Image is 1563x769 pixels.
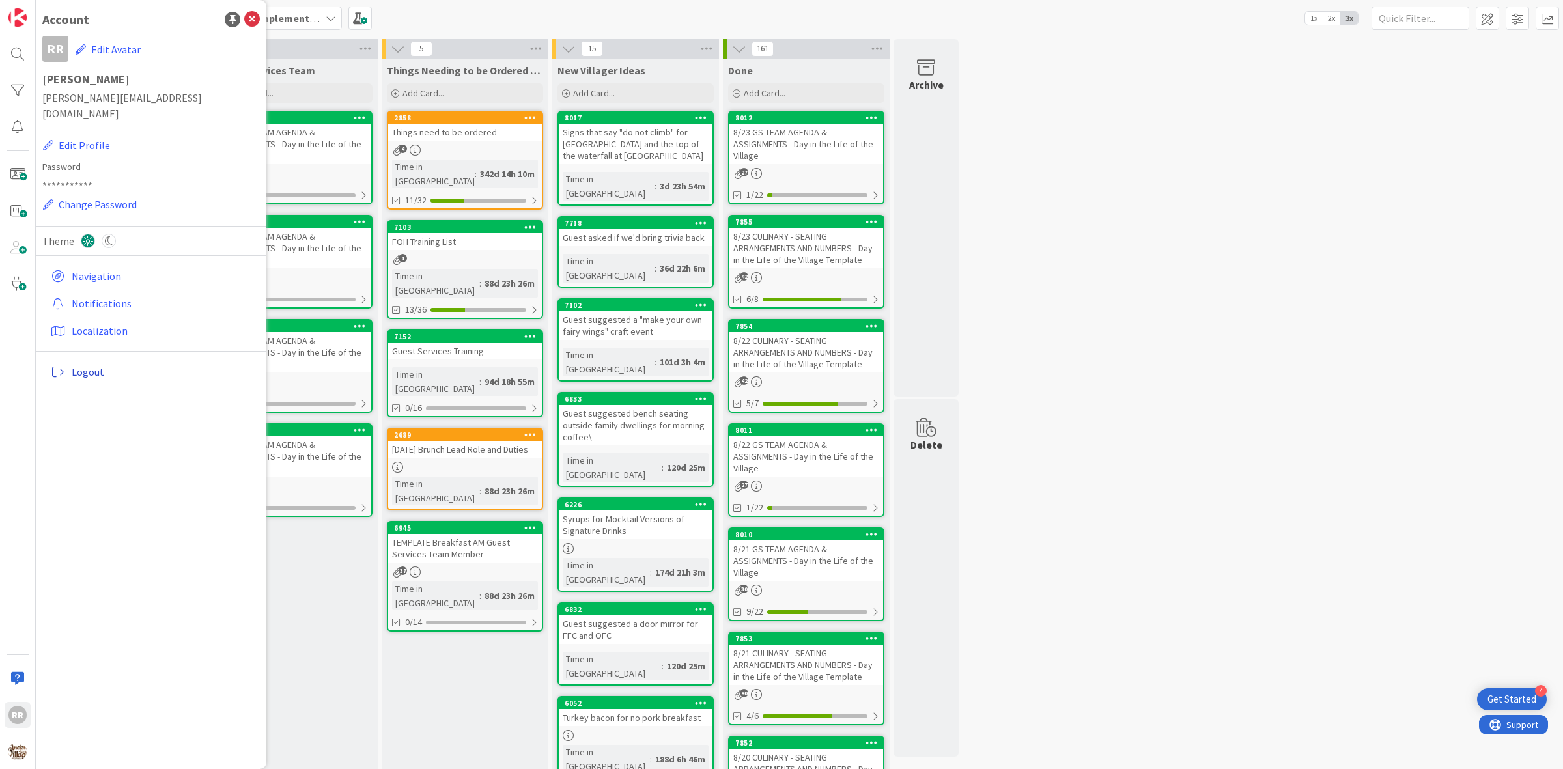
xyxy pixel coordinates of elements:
span: 27 [740,481,748,489]
div: Time in [GEOGRAPHIC_DATA] [563,652,662,680]
div: 7718 [565,219,712,228]
div: 80118/22 GS TEAM AGENDA & ASSIGNMENTS - Day in the Life of the Village [729,425,883,477]
div: 120d 25m [664,460,709,475]
div: Time in [GEOGRAPHIC_DATA] [563,453,662,482]
div: 120d 25m [664,659,709,673]
span: : [655,261,656,275]
span: : [650,752,652,766]
span: 5 [410,41,432,57]
div: 7102Guest suggested a "make your own fairy wings" craft event [559,300,712,340]
div: Time in [GEOGRAPHIC_DATA] [563,254,655,283]
div: 8/23 GS TEAM AGENDA & ASSIGNMENTS - Day in the Life of the Village [729,124,883,164]
div: Archive [909,77,944,92]
div: 8014 [218,216,371,228]
span: 1x [1305,12,1323,25]
div: Get Started [1487,693,1536,706]
div: Signs that say "do not climb" for [GEOGRAPHIC_DATA] and the top of the waterfall at [GEOGRAPHIC_D... [559,124,712,164]
span: 30 [740,585,748,593]
button: Change Password [42,196,137,213]
div: 8011 [729,425,883,436]
span: 42 [740,376,748,385]
div: 8/27 GS TEAM AGENDA & ASSIGNMENTS - Day in the Life of the Village [218,436,371,477]
div: 88d 23h 26m [481,276,538,290]
a: 80408/27 GS TEAM AGENDA & ASSIGNMENTS - Day in the Life of the Village0/22 [216,423,373,517]
a: 80158/26 GS TEAM AGENDA & ASSIGNMENTS - Day in the Life of the Village0/22 [216,319,373,413]
div: 8012 [735,113,883,122]
span: 6/8 [746,292,759,306]
div: 80408/27 GS TEAM AGENDA & ASSIGNMENTS - Day in the Life of the Village [218,425,371,477]
span: 0/14 [405,615,422,629]
button: Edit Profile [42,137,111,154]
div: 8/21 GS TEAM AGENDA & ASSIGNMENTS - Day in the Life of the Village [729,540,883,581]
div: 8/23 CULINARY - SEATING ARRANGEMENTS AND NUMBERS - Day in the Life of the Village Template [729,228,883,268]
div: 7102 [565,301,712,310]
div: 8017Signs that say "do not climb" for [GEOGRAPHIC_DATA] and the top of the waterfall at [GEOGRAPH... [559,112,712,164]
div: 6226Syrups for Mocktail Versions of Signature Drinks [559,499,712,539]
div: 8010 [729,529,883,540]
div: 7103FOH Training List [388,221,542,250]
div: 6833 [565,395,712,404]
a: 78558/23 CULINARY - SEATING ARRANGEMENTS AND NUMBERS - Day in the Life of the Village Template6/8 [728,215,884,309]
span: Support [27,2,59,18]
div: 8/21 CULINARY - SEATING ARRANGEMENTS AND NUMBERS - Day in the Life of the Village Template [729,645,883,685]
div: Time in [GEOGRAPHIC_DATA] [563,558,650,587]
div: Account [42,10,89,29]
a: 6832Guest suggested a door mirror for FFC and OFCTime in [GEOGRAPHIC_DATA]:120d 25m [557,602,714,686]
a: 6226Syrups for Mocktail Versions of Signature DrinksTime in [GEOGRAPHIC_DATA]:174d 21h 3m [557,497,714,592]
a: 7718Guest asked if we'd bring trivia backTime in [GEOGRAPHIC_DATA]:36d 22h 6m [557,216,714,288]
span: Add Card... [402,87,444,99]
div: 7855 [729,216,883,228]
div: Guest asked if we'd bring trivia back [559,229,712,246]
span: 2x [1323,12,1340,25]
span: Add Card... [744,87,785,99]
div: 8014 [223,217,371,227]
div: 8012 [729,112,883,124]
span: : [479,374,481,389]
div: Time in [GEOGRAPHIC_DATA] [392,367,479,396]
div: 2689[DATE] Brunch Lead Role and Duties [388,429,542,458]
div: Guest suggested a "make your own fairy wings" craft event [559,311,712,340]
div: Delete [910,437,942,453]
div: 6833Guest suggested bench seating outside family dwellings for morning coffee\ [559,393,712,445]
div: 6945 [388,522,542,534]
img: avatar [8,742,27,761]
a: 8017Signs that say "do not climb" for [GEOGRAPHIC_DATA] and the top of the waterfall at [GEOGRAPH... [557,111,714,206]
span: Add Card... [573,87,615,99]
div: 8040 [218,425,371,436]
span: New Villager Ideas [557,64,645,77]
span: 1 [399,254,407,262]
div: 78548/22 CULINARY - SEATING ARRANGEMENTS AND NUMBERS - Day in the Life of the Village Template [729,320,883,372]
img: Visit kanbanzone.com [8,8,27,27]
div: 2858Things need to be ordered [388,112,542,141]
span: 1/22 [746,188,763,202]
a: 80148/25 GS TEAM AGENDA & ASSIGNMENTS - Day in the Life of the Village0/22 [216,215,373,309]
div: 80128/23 GS TEAM AGENDA & ASSIGNMENTS - Day in the Life of the Village [729,112,883,164]
div: 8017 [565,113,712,122]
span: 37 [399,566,407,575]
span: : [655,179,656,193]
div: 2689 [394,430,542,440]
div: 8017 [559,112,712,124]
div: 6226 [559,499,712,510]
div: 7103 [388,221,542,233]
a: 6945TEMPLATE Breakfast AM Guest Services Team MemberTime in [GEOGRAPHIC_DATA]:88d 23h 26m0/14 [387,521,543,632]
div: 94d 18h 55m [481,374,538,389]
div: 88d 23h 26m [481,484,538,498]
div: 80148/25 GS TEAM AGENDA & ASSIGNMENTS - Day in the Life of the Village [218,216,371,268]
div: Guest suggested a door mirror for FFC and OFC [559,615,712,644]
span: 42 [740,272,748,281]
div: RR [42,36,68,62]
a: 78538/21 CULINARY - SEATING ARRANGEMENTS AND NUMBERS - Day in the Life of the Village Template4/6 [728,632,884,725]
span: [PERSON_NAME][EMAIL_ADDRESS][DOMAIN_NAME] [42,90,260,121]
div: 80158/26 GS TEAM AGENDA & ASSIGNMENTS - Day in the Life of the Village [218,320,371,372]
div: 8013 [218,112,371,124]
span: : [662,659,664,673]
input: Quick Filter... [1372,7,1469,30]
div: 6832Guest suggested a door mirror for FFC and OFC [559,604,712,644]
div: 342d 14h 10m [477,167,538,181]
div: 7852 [735,738,883,748]
div: 8015 [218,320,371,332]
span: : [662,460,664,475]
a: 78548/22 CULINARY - SEATING ARRANGEMENTS AND NUMBERS - Day in the Life of the Village Template5/7 [728,319,884,413]
div: 88d 23h 26m [481,589,538,603]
